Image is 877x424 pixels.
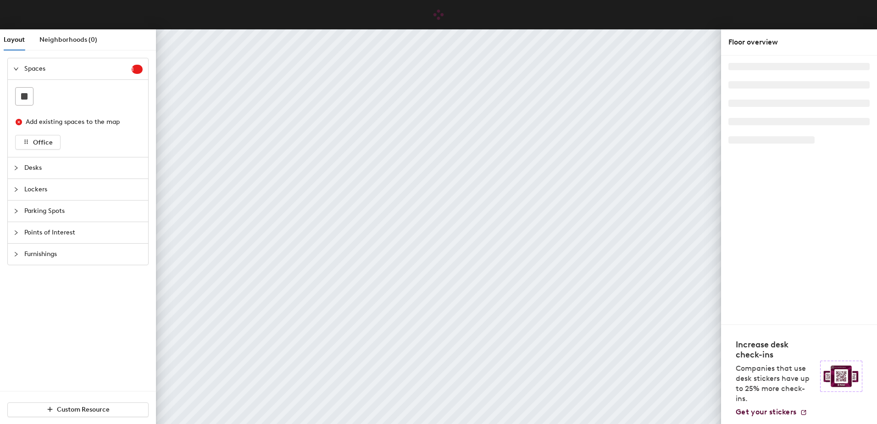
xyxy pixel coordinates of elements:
[26,117,135,127] div: Add existing spaces to the map
[728,37,870,48] div: Floor overview
[13,187,19,192] span: collapsed
[16,119,22,125] span: close-circle
[13,251,19,257] span: collapsed
[33,139,53,146] span: Office
[736,407,796,416] span: Get your stickers
[13,208,19,214] span: collapsed
[4,36,25,44] span: Layout
[24,201,143,222] span: Parking Spots
[132,65,143,74] sup: 1
[13,66,19,72] span: expanded
[7,402,149,417] button: Custom Resource
[736,340,815,360] h4: Increase desk check-ins
[24,157,143,179] span: Desks
[24,179,143,200] span: Lockers
[24,244,143,265] span: Furnishings
[132,66,143,73] span: 1
[13,230,19,235] span: collapsed
[39,36,97,44] span: Neighborhoods (0)
[15,135,61,150] button: Office
[13,165,19,171] span: collapsed
[820,361,862,392] img: Sticker logo
[57,406,110,413] span: Custom Resource
[736,363,815,404] p: Companies that use desk stickers have up to 25% more check-ins.
[736,407,807,417] a: Get your stickers
[24,222,143,243] span: Points of Interest
[24,58,132,79] span: Spaces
